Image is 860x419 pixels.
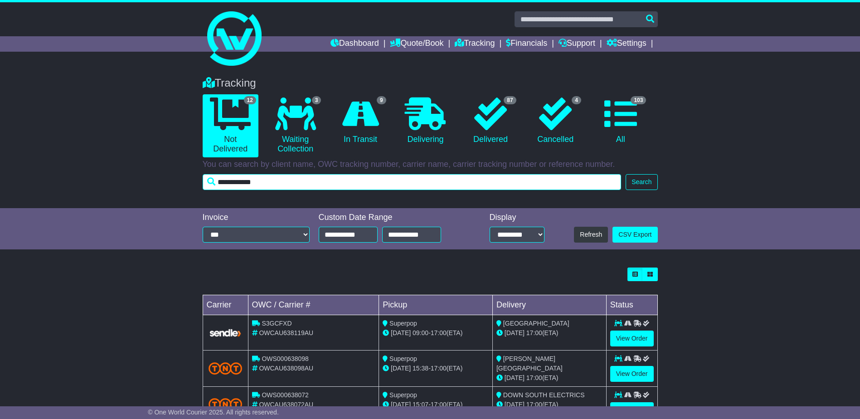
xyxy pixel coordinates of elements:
p: You can search by client name, OWC tracking number, carrier name, carrier tracking number or refe... [203,160,658,170]
span: 4 [572,96,581,104]
td: Pickup [379,295,493,315]
a: Settings [607,36,646,52]
span: OWCAU638098AU [259,365,313,372]
span: 3 [312,96,321,104]
span: [GEOGRAPHIC_DATA] [503,320,569,327]
img: GetCarrierServiceLogo [209,328,243,338]
div: - (ETA) [383,364,489,373]
span: OWS000638072 [262,391,309,399]
button: Refresh [574,227,608,243]
td: OWC / Carrier # [248,295,379,315]
span: S3GCFXD [262,320,292,327]
div: (ETA) [496,328,602,338]
span: 87 [504,96,516,104]
a: 103 All [593,94,648,148]
div: Tracking [198,77,662,90]
a: Delivering [398,94,453,148]
span: 103 [631,96,646,104]
span: 09:00 [413,329,428,336]
div: - (ETA) [383,400,489,409]
a: View Order [610,331,654,346]
span: Superpop [389,320,417,327]
span: [DATE] [391,365,411,372]
span: 15:38 [413,365,428,372]
span: Superpop [389,355,417,362]
a: 9 In Transit [332,94,388,148]
td: Carrier [203,295,248,315]
span: 15:07 [413,401,428,408]
a: 12 Not Delivered [203,94,258,157]
span: [DATE] [391,401,411,408]
a: 4 Cancelled [528,94,583,148]
div: Invoice [203,213,310,223]
a: Support [559,36,595,52]
span: DOWN SOUTH ELECTRICS [503,391,585,399]
a: 87 Delivered [462,94,518,148]
img: TNT_Domestic.png [209,362,243,375]
span: OWCAU638072AU [259,401,313,408]
div: Display [490,213,544,223]
a: Dashboard [330,36,379,52]
span: OWCAU638119AU [259,329,313,336]
div: (ETA) [496,400,602,409]
span: Superpop [389,391,417,399]
td: Delivery [492,295,606,315]
span: 17:00 [431,401,447,408]
a: Quote/Book [390,36,443,52]
a: Tracking [455,36,495,52]
span: 17:00 [526,329,542,336]
div: - (ETA) [383,328,489,338]
a: CSV Export [612,227,657,243]
span: 12 [244,96,256,104]
a: 3 Waiting Collection [267,94,323,157]
span: 17:00 [431,365,447,372]
span: OWS000638098 [262,355,309,362]
span: [DATE] [505,401,525,408]
span: 9 [377,96,386,104]
span: 17:00 [431,329,447,336]
td: Status [606,295,657,315]
span: [DATE] [505,374,525,381]
span: [DATE] [505,329,525,336]
span: © One World Courier 2025. All rights reserved. [148,409,279,416]
button: Search [626,174,657,190]
span: 17:00 [526,374,542,381]
img: TNT_Domestic.png [209,398,243,410]
span: [DATE] [391,329,411,336]
a: View Order [610,366,654,382]
a: View Order [610,402,654,418]
a: Financials [506,36,547,52]
div: (ETA) [496,373,602,383]
span: 17:00 [526,401,542,408]
div: Custom Date Range [319,213,464,223]
span: [PERSON_NAME][GEOGRAPHIC_DATA] [496,355,563,372]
